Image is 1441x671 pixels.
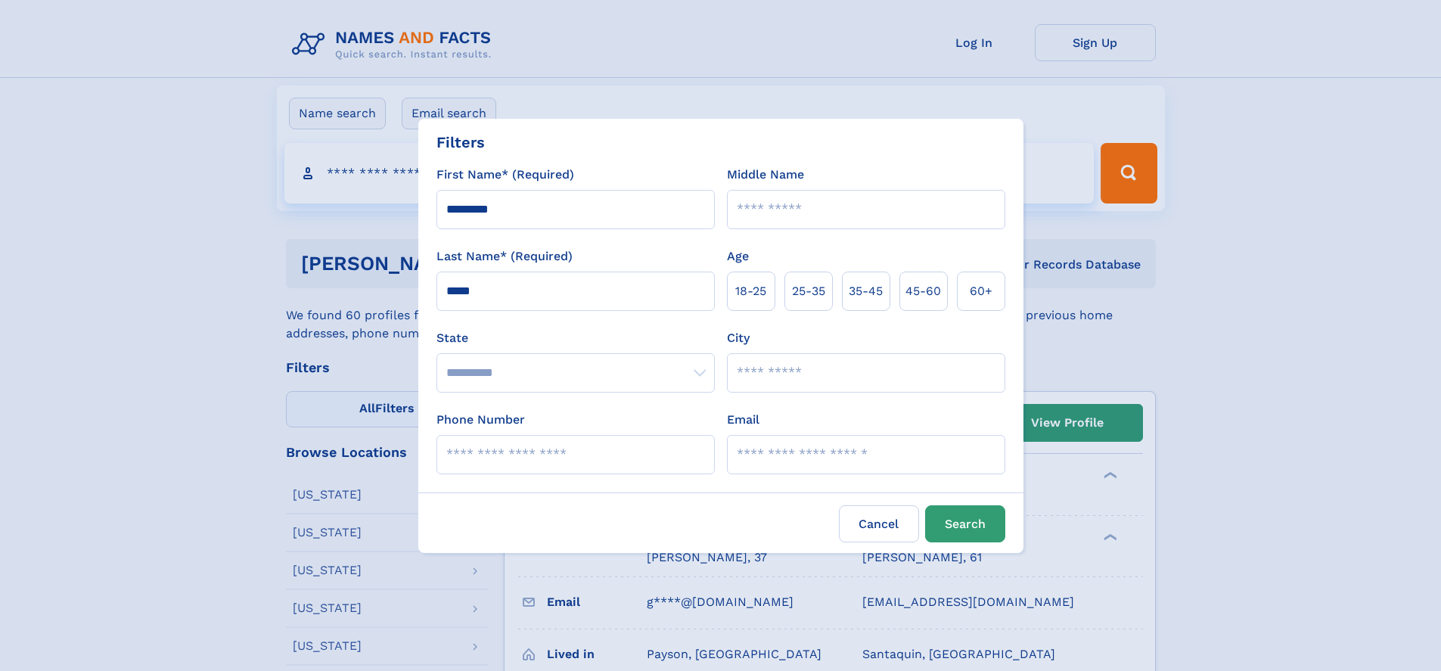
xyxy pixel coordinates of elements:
label: First Name* (Required) [436,166,574,184]
label: Cancel [839,505,919,542]
label: Middle Name [727,166,804,184]
div: Filters [436,131,485,154]
label: City [727,329,750,347]
span: 35‑45 [849,282,883,300]
label: Phone Number [436,411,525,429]
span: 60+ [970,282,992,300]
button: Search [925,505,1005,542]
span: 25‑35 [792,282,825,300]
label: Email [727,411,759,429]
label: State [436,329,715,347]
label: Last Name* (Required) [436,247,573,266]
span: 45‑60 [905,282,941,300]
label: Age [727,247,749,266]
span: 18‑25 [735,282,766,300]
